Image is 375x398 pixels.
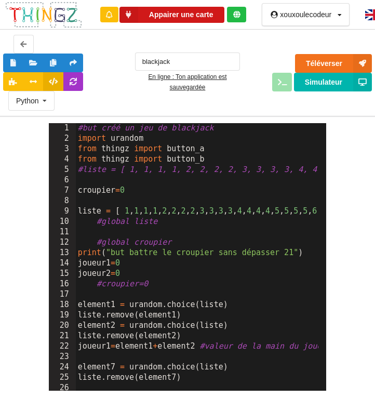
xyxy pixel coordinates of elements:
div: 15 [49,269,76,279]
button: Téléverser [295,54,372,73]
div: 6 [49,175,76,185]
div: 25 [49,373,76,383]
div: En ligne : Ton application est sauvegardée [135,72,240,92]
div: 16 [49,279,76,289]
div: 10 [49,217,76,227]
div: 3 [49,144,76,154]
div: Python [16,97,39,104]
div: 20 [49,321,76,331]
div: 1 [49,123,76,134]
div: 14 [49,258,76,269]
img: thingz_logo.png [5,1,83,29]
div: 5 [49,165,76,175]
div: 9 [49,206,76,217]
div: 19 [49,310,76,321]
div: Tu es connecté au serveur de création de Thingz [227,7,246,22]
div: 2 [49,134,76,144]
div: 17 [49,289,76,300]
div: 18 [49,300,76,310]
div: 13 [49,248,76,258]
button: Appairer une carte [119,7,224,23]
button: Simulateur [294,73,372,91]
div: 21 [49,331,76,341]
div: 8 [49,196,76,206]
div: 23 [49,352,76,362]
div: 11 [49,227,76,237]
div: 12 [49,237,76,248]
div: 26 [49,383,76,393]
div: 22 [49,341,76,352]
div: 4 [49,154,76,165]
div: 7 [49,185,76,196]
div: xouxoulecodeur [280,11,331,18]
div: 24 [49,362,76,373]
